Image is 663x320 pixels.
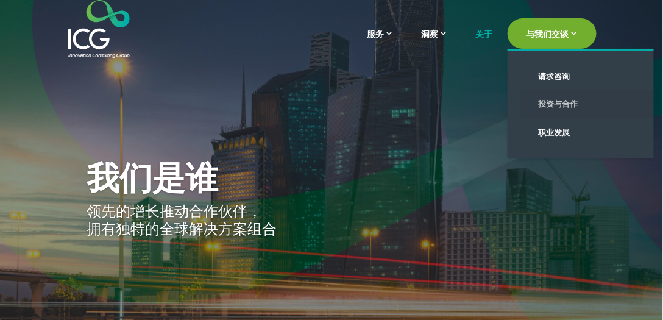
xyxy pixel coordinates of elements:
font: 关于 [475,28,492,40]
font: 与我们交谈 [526,28,569,40]
a: 关于 [475,29,492,58]
font: 洞察 [421,28,438,40]
font: 服务 [367,28,384,40]
font: 我们是谁 [87,154,218,199]
font: 投资与合作 [538,98,578,109]
a: 投资与合作 [520,90,660,118]
font: 职业发展 [538,126,570,137]
a: 职业发展 [520,118,660,146]
div: 聊天小组件 [448,188,663,320]
iframe: 聊天小工具 [448,188,663,320]
a: 请求咨询 [520,63,660,91]
font: 拥有独特的全球解决方案组合 [87,218,277,238]
a: 服务 [367,27,406,58]
font: 请求咨询 [538,71,570,82]
a: 与我们交谈 [508,18,597,49]
a: 洞察 [421,27,460,58]
font: 领先的增长推动合作伙伴， [87,201,262,221]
